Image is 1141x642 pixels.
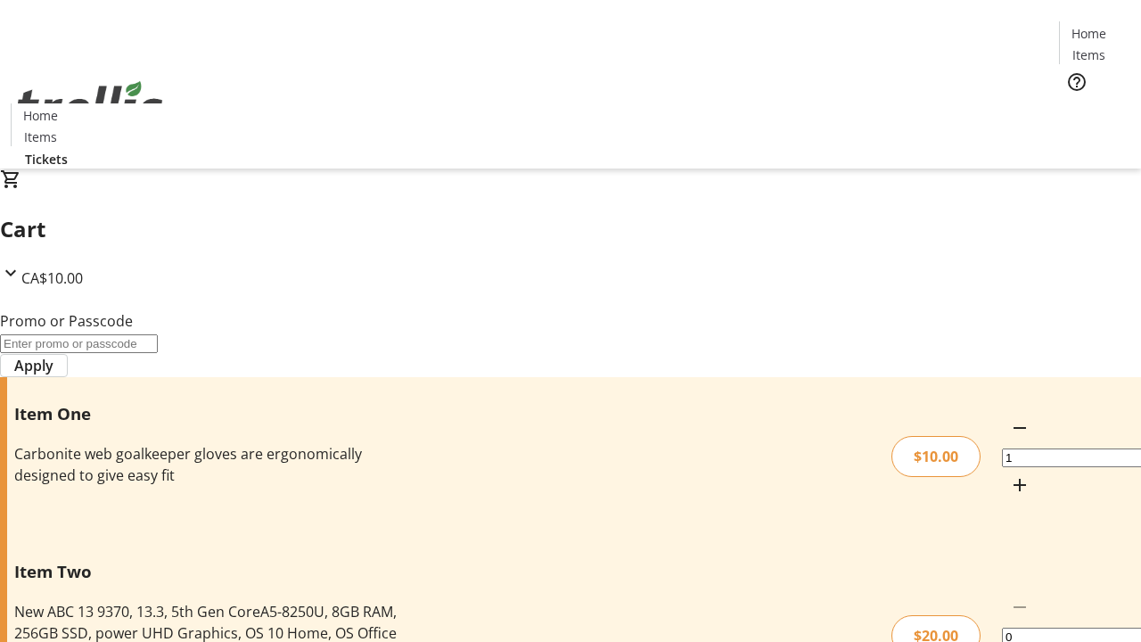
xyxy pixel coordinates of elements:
span: Home [23,106,58,125]
img: Orient E2E Organization yQs7hprBS5's Logo [11,62,169,151]
span: Items [24,128,57,146]
a: Home [1060,24,1117,43]
a: Items [12,128,69,146]
a: Items [1060,45,1117,64]
a: Tickets [1059,103,1130,122]
span: Home [1071,24,1106,43]
span: Tickets [1073,103,1116,122]
h3: Item Two [14,559,404,584]
span: Apply [14,355,53,376]
div: $10.00 [891,436,981,477]
button: Increment by one [1002,467,1038,503]
a: Home [12,106,69,125]
span: Tickets [25,150,68,169]
button: Help [1059,64,1095,100]
span: CA$10.00 [21,268,83,288]
button: Decrement by one [1002,410,1038,446]
div: Carbonite web goalkeeper gloves are ergonomically designed to give easy fit [14,443,404,486]
h3: Item One [14,401,404,426]
a: Tickets [11,150,82,169]
span: Items [1072,45,1105,64]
